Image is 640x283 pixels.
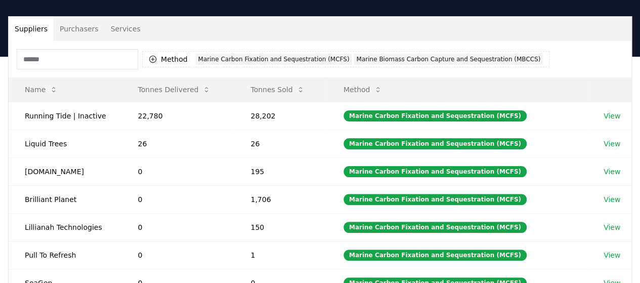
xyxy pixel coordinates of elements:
[234,213,327,241] td: 150
[242,79,313,100] button: Tonnes Sold
[344,166,527,177] div: Marine Carbon Fixation and Sequestration (MCFS)
[604,167,620,177] a: View
[122,130,235,157] td: 26
[344,110,527,122] div: Marine Carbon Fixation and Sequestration (MCFS)
[344,194,527,205] div: Marine Carbon Fixation and Sequestration (MCFS)
[604,222,620,232] a: View
[604,111,620,121] a: View
[234,130,327,157] td: 26
[122,157,235,185] td: 0
[17,79,66,100] button: Name
[9,185,122,213] td: Brilliant Planet
[122,241,235,269] td: 0
[9,17,54,41] button: Suppliers
[234,102,327,130] td: 28,202
[9,157,122,185] td: [DOMAIN_NAME]
[604,139,620,149] a: View
[234,185,327,213] td: 1,706
[9,102,122,130] td: Running Tide | Inactive
[9,130,122,157] td: Liquid Trees
[122,102,235,130] td: 22,780
[105,17,147,41] button: Services
[9,213,122,241] td: Lillianah Technologies
[354,54,543,65] div: Marine Biomass Carbon Capture and Sequestration (MBCCS)
[130,79,219,100] button: Tonnes Delivered
[122,185,235,213] td: 0
[54,17,105,41] button: Purchasers
[604,194,620,205] a: View
[234,157,327,185] td: 195
[344,222,527,233] div: Marine Carbon Fixation and Sequestration (MCFS)
[122,213,235,241] td: 0
[604,250,620,260] a: View
[9,241,122,269] td: Pull To Refresh
[234,241,327,269] td: 1
[335,79,391,100] button: Method
[344,250,527,261] div: Marine Carbon Fixation and Sequestration (MCFS)
[196,54,352,65] div: Marine Carbon Fixation and Sequestration (MCFS)
[142,51,549,67] button: MethodMarine Carbon Fixation and Sequestration (MCFS)Marine Biomass Carbon Capture and Sequestrat...
[344,138,527,149] div: Marine Carbon Fixation and Sequestration (MCFS)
